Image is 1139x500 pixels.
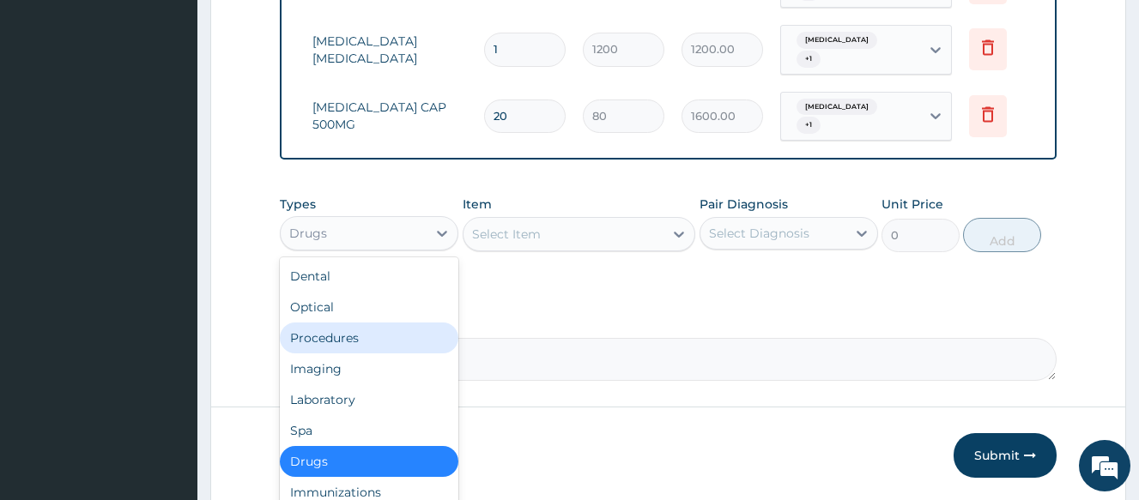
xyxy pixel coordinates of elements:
div: Optical [280,292,458,322]
div: Drugs [280,446,458,477]
label: Comment [280,314,1057,328]
div: Minimize live chat window [282,9,323,50]
span: [MEDICAL_DATA] [797,99,877,116]
div: Procedures [280,322,458,353]
button: Add [963,218,1041,252]
textarea: Type your message and hit 'Enter' [9,325,327,385]
label: Pair Diagnosis [700,196,788,213]
div: Drugs [289,225,327,242]
div: Spa [280,415,458,446]
td: [MEDICAL_DATA] CAP 500MG [304,90,476,142]
label: Types [280,197,316,212]
td: [MEDICAL_DATA] [MEDICAL_DATA] [304,24,476,75]
label: Unit Price [882,196,943,213]
div: Chat with us now [89,96,288,118]
div: Laboratory [280,384,458,415]
div: Select Item [472,226,541,243]
label: Item [463,196,492,213]
span: + 1 [797,51,821,68]
div: Dental [280,261,458,292]
div: Imaging [280,353,458,384]
span: + 1 [797,117,821,134]
img: d_794563401_company_1708531726252_794563401 [32,86,70,129]
button: Submit [954,433,1057,478]
div: Select Diagnosis [709,225,809,242]
span: We're online! [100,144,237,317]
span: [MEDICAL_DATA] [797,32,877,49]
